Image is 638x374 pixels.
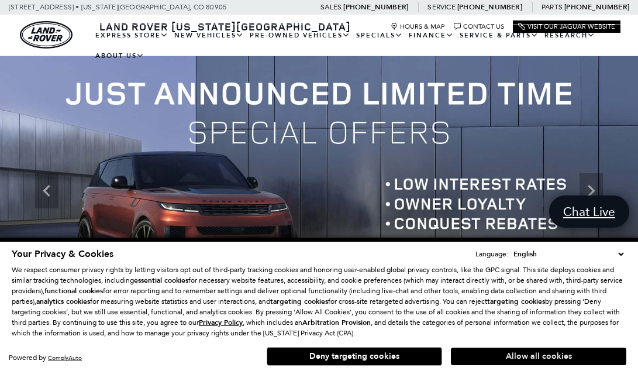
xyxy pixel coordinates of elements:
[9,354,82,362] div: Powered by
[199,318,243,327] u: Privacy Policy
[92,46,147,66] a: About Us
[518,23,615,30] a: Visit Our Jaguar Website
[343,2,408,12] a: [PHONE_NUMBER]
[247,25,353,46] a: Pre-Owned Vehicles
[451,348,626,365] button: Allow all cookies
[406,25,457,46] a: Finance
[48,354,82,362] a: ComplyAuto
[36,297,90,306] strong: analytics cookies
[44,286,103,296] strong: functional cookies
[199,318,243,327] a: Privacy Policy
[549,195,629,228] a: Chat Live
[475,251,508,258] div: Language:
[9,3,227,11] a: [STREET_ADDRESS] • [US_STATE][GEOGRAPHIC_DATA], CO 80905
[171,25,247,46] a: New Vehicles
[454,23,504,30] a: Contact Us
[542,3,563,11] span: Parts
[511,248,626,260] select: Language Select
[457,25,542,46] a: Service & Parts
[320,3,342,11] span: Sales
[267,347,442,366] button: Deny targeting cookies
[457,2,522,12] a: [PHONE_NUMBER]
[270,297,328,306] strong: targeting cookies
[391,23,445,30] a: Hours & Map
[557,204,621,219] span: Chat Live
[92,25,620,66] nav: Main Navigation
[20,21,73,49] img: Land Rover
[487,297,545,306] strong: targeting cookies
[542,25,598,46] a: Research
[92,25,171,46] a: EXPRESS STORE
[20,21,73,49] a: land-rover
[12,248,113,260] span: Your Privacy & Cookies
[353,25,406,46] a: Specials
[302,318,371,327] strong: Arbitration Provision
[92,19,358,33] a: Land Rover [US_STATE][GEOGRAPHIC_DATA]
[427,3,455,11] span: Service
[134,276,188,285] strong: essential cookies
[12,265,626,338] p: We respect consumer privacy rights by letting visitors opt out of third-party tracking cookies an...
[564,2,629,12] a: [PHONE_NUMBER]
[35,173,58,208] div: Previous
[99,19,351,33] span: Land Rover [US_STATE][GEOGRAPHIC_DATA]
[580,173,603,208] div: Next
